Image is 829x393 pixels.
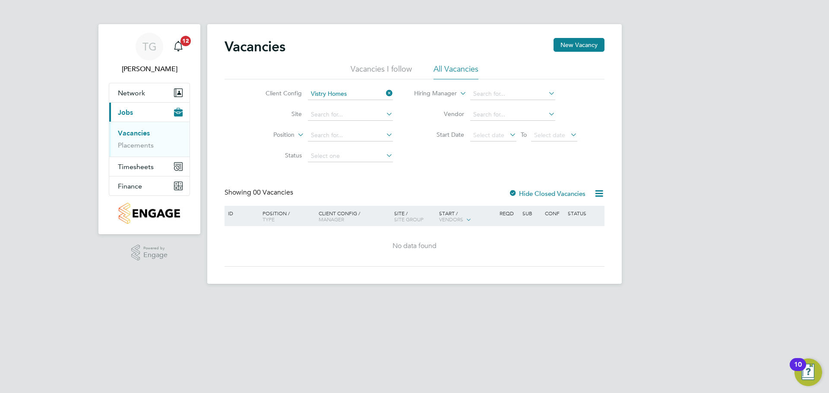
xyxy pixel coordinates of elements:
div: Reqd [497,206,520,220]
span: Manager [319,216,344,223]
div: Position / [256,206,316,226]
nav: Main navigation [98,24,200,234]
div: Sub [520,206,543,220]
span: To [518,129,529,140]
div: Site / [392,206,437,226]
div: Status [566,206,603,220]
label: Hide Closed Vacancies [509,189,585,198]
label: Site [252,110,302,118]
a: TG[PERSON_NAME] [109,33,190,74]
img: countryside-properties-logo-retina.png [119,203,180,224]
span: TG [142,41,157,52]
span: Engage [143,252,168,259]
li: Vacancies I follow [351,64,412,79]
div: No data found [226,242,603,251]
div: ID [226,206,256,220]
span: Finance [118,182,142,190]
button: Network [109,83,190,102]
button: Finance [109,176,190,195]
label: Client Config [252,89,302,97]
input: Search for... [470,109,555,121]
span: Select date [534,131,565,139]
span: 12 [180,36,191,46]
h2: Vacancies [225,38,285,55]
a: Placements [118,141,154,149]
span: Jobs [118,108,133,116]
span: 00 Vacancies [253,188,293,197]
button: Jobs [109,103,190,122]
input: Search for... [308,109,393,121]
label: Start Date [414,131,464,138]
label: Hiring Manager [407,89,457,98]
span: Type [263,216,275,223]
span: Select date [473,131,504,139]
input: Search for... [308,88,393,100]
div: Showing [225,188,295,197]
li: All Vacancies [433,64,478,79]
a: Go to home page [109,203,190,224]
input: Select one [308,150,393,162]
span: Vendors [439,216,463,223]
div: Jobs [109,122,190,157]
span: Tom Green [109,64,190,74]
input: Search for... [470,88,555,100]
label: Vendor [414,110,464,118]
a: 12 [170,33,187,60]
button: New Vacancy [554,38,604,52]
span: Site Group [394,216,424,223]
a: Powered byEngage [131,245,168,261]
button: Timesheets [109,157,190,176]
button: Open Resource Center, 10 new notifications [794,358,822,386]
span: Powered by [143,245,168,252]
div: Conf [543,206,565,220]
div: Client Config / [316,206,392,226]
label: Status [252,151,302,159]
span: Timesheets [118,163,154,171]
a: Vacancies [118,129,150,137]
div: Start / [437,206,497,227]
input: Search for... [308,129,393,141]
div: 10 [794,365,802,376]
label: Position [245,131,294,139]
span: Network [118,89,145,97]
